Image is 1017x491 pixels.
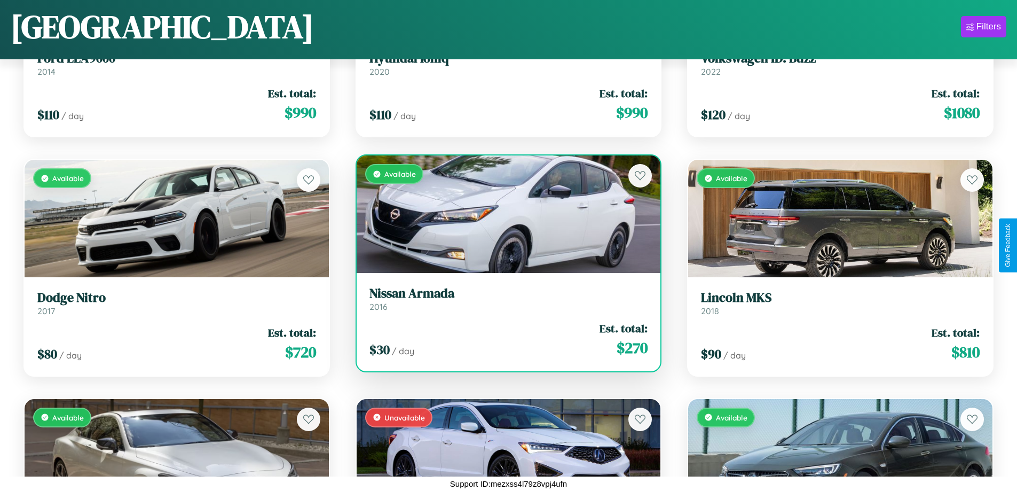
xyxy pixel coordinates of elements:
p: Support ID: mezxss4l79z8vpj4ufn [450,477,567,491]
span: Est. total: [932,85,980,101]
span: / day [723,350,746,361]
span: Est. total: [268,325,316,340]
span: Available [52,413,84,422]
span: $ 1080 [944,102,980,123]
span: $ 990 [616,102,648,123]
h3: Dodge Nitro [37,290,316,306]
span: / day [392,346,414,356]
span: / day [61,111,84,121]
span: Available [716,174,747,183]
span: $ 990 [285,102,316,123]
span: / day [728,111,750,121]
span: / day [393,111,416,121]
span: 2017 [37,306,55,316]
span: 2016 [369,301,388,312]
span: $ 110 [369,106,391,123]
span: Available [716,413,747,422]
span: $ 110 [37,106,59,123]
span: $ 80 [37,345,57,363]
span: $ 120 [701,106,726,123]
a: Hyundai Ioniq2020 [369,51,648,77]
span: 2022 [701,66,721,77]
span: 2020 [369,66,390,77]
span: Unavailable [384,413,425,422]
div: Give Feedback [1004,224,1012,267]
h3: Lincoln MKS [701,290,980,306]
span: / day [59,350,82,361]
span: $ 270 [617,337,648,358]
span: $ 720 [285,341,316,363]
h1: [GEOGRAPHIC_DATA] [11,5,314,49]
a: Nissan Armada2016 [369,286,648,312]
span: $ 90 [701,345,721,363]
div: Filters [976,21,1001,32]
span: Est. total: [268,85,316,101]
span: Est. total: [932,325,980,340]
span: Available [52,174,84,183]
a: Lincoln MKS2018 [701,290,980,316]
a: Dodge Nitro2017 [37,290,316,316]
span: 2014 [37,66,56,77]
span: $ 30 [369,341,390,358]
a: Volkswagen ID. Buzz2022 [701,51,980,77]
span: Available [384,169,416,178]
h3: Nissan Armada [369,286,648,301]
span: Est. total: [600,321,648,336]
span: Est. total: [600,85,648,101]
a: Ford LLA90002014 [37,51,316,77]
span: $ 810 [951,341,980,363]
button: Filters [961,16,1006,37]
span: 2018 [701,306,719,316]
